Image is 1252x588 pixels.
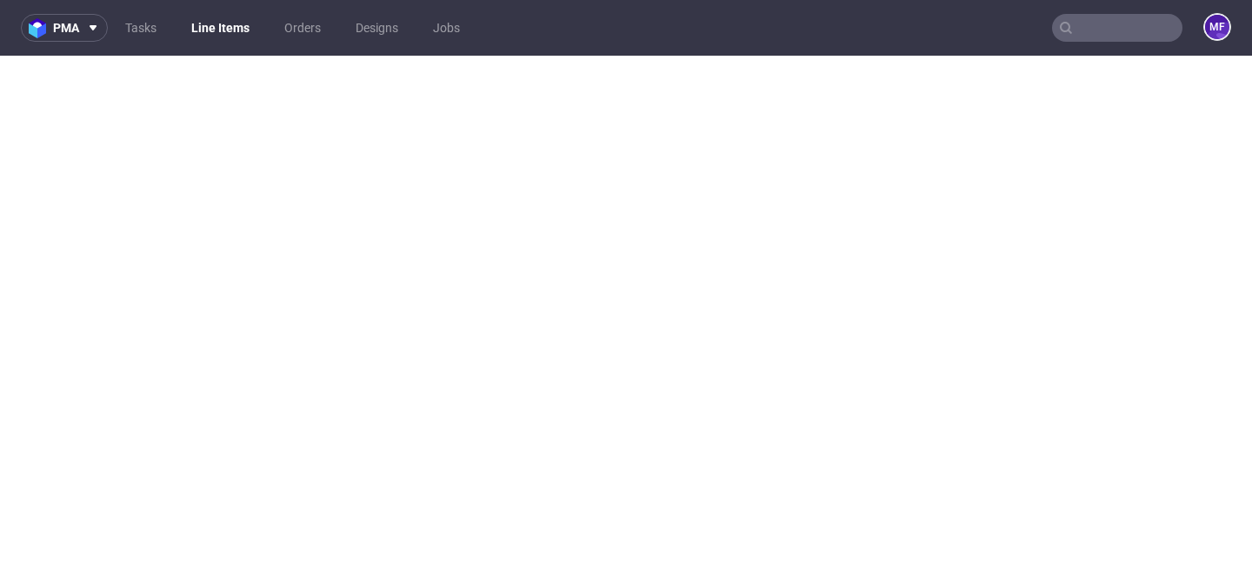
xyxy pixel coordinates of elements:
a: Tasks [115,14,167,42]
span: pma [53,22,79,34]
a: Orders [274,14,331,42]
figcaption: MF [1205,15,1229,39]
img: logo [29,18,53,38]
a: Line Items [181,14,260,42]
a: Designs [345,14,409,42]
button: pma [21,14,108,42]
a: Jobs [423,14,470,42]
